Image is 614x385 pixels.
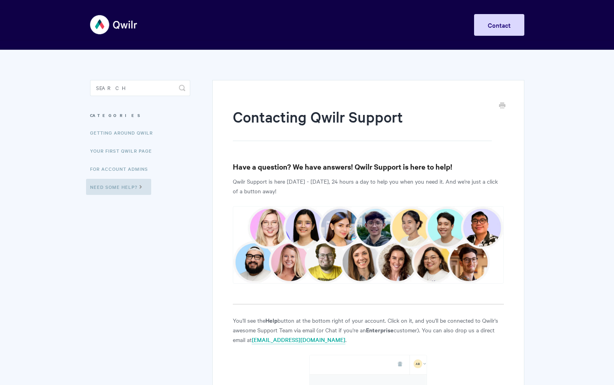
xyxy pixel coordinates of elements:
[90,108,190,123] h3: Categories
[86,179,151,195] a: Need Some Help?
[90,125,159,141] a: Getting Around Qwilr
[499,102,505,111] a: Print this Article
[233,106,491,141] h1: Contacting Qwilr Support
[474,14,524,36] a: Contact
[90,10,138,40] img: Qwilr Help Center
[233,176,503,196] p: Qwilr Support is here [DATE] - [DATE], 24 hours a day to help you when you need it. And we're jus...
[252,336,345,344] a: [EMAIL_ADDRESS][DOMAIN_NAME]
[233,315,503,344] p: You'll see the button at the bottom right of your account. Click on it, and you'll be connected t...
[90,80,190,96] input: Search
[90,143,158,159] a: Your First Qwilr Page
[265,316,277,324] b: Help
[233,206,503,284] img: file-sbiJv63vfu.png
[90,161,154,177] a: For Account Admins
[366,326,394,334] b: Enterprise
[233,162,452,172] strong: Have a question? We have answers! Qwilr Support is here to help!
